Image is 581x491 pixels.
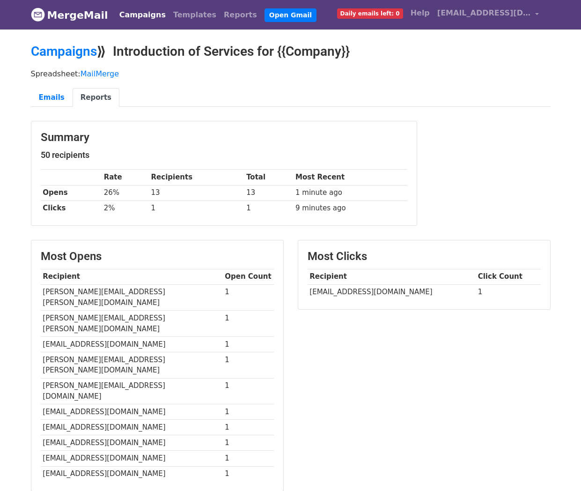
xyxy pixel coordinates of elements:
[31,44,97,59] a: Campaigns
[41,404,223,420] td: [EMAIL_ADDRESS][DOMAIN_NAME]
[41,311,223,337] td: [PERSON_NAME][EMAIL_ADDRESS][PERSON_NAME][DOMAIN_NAME]
[41,131,407,144] h3: Summary
[41,466,223,482] td: [EMAIL_ADDRESS][DOMAIN_NAME]
[244,201,293,216] td: 1
[434,4,543,26] a: [EMAIL_ADDRESS][DOMAIN_NAME]
[31,69,551,79] p: Spreadsheet:
[244,170,293,185] th: Total
[41,201,102,216] th: Clicks
[149,170,244,185] th: Recipients
[81,69,119,78] a: MailMerge
[223,311,274,337] td: 1
[407,4,434,22] a: Help
[223,352,274,378] td: 1
[437,7,531,19] span: [EMAIL_ADDRESS][DOMAIN_NAME]
[337,8,403,19] span: Daily emails left: 0
[41,420,223,435] td: [EMAIL_ADDRESS][DOMAIN_NAME]
[265,8,316,22] a: Open Gmail
[223,336,274,352] td: 1
[41,435,223,451] td: [EMAIL_ADDRESS][DOMAIN_NAME]
[116,6,169,24] a: Campaigns
[41,269,223,284] th: Recipient
[223,404,274,420] td: 1
[31,88,73,107] a: Emails
[476,269,541,284] th: Click Count
[41,284,223,311] td: [PERSON_NAME][EMAIL_ADDRESS][PERSON_NAME][DOMAIN_NAME]
[169,6,220,24] a: Templates
[308,284,476,300] td: [EMAIL_ADDRESS][DOMAIN_NAME]
[223,420,274,435] td: 1
[102,201,149,216] td: 2%
[333,4,407,22] a: Daily emails left: 0
[223,269,274,284] th: Open Count
[223,284,274,311] td: 1
[41,250,274,263] h3: Most Opens
[293,185,407,201] td: 1 minute ago
[293,170,407,185] th: Most Recent
[308,269,476,284] th: Recipient
[149,201,244,216] td: 1
[476,284,541,300] td: 1
[223,378,274,404] td: 1
[102,170,149,185] th: Rate
[41,336,223,352] td: [EMAIL_ADDRESS][DOMAIN_NAME]
[223,466,274,482] td: 1
[73,88,119,107] a: Reports
[31,44,551,60] h2: ⟫ Introduction of Services for {{Company}}
[293,201,407,216] td: 9 minutes ago
[220,6,261,24] a: Reports
[41,378,223,404] td: [PERSON_NAME][EMAIL_ADDRESS][DOMAIN_NAME]
[308,250,541,263] h3: Most Clicks
[41,185,102,201] th: Opens
[31,7,45,22] img: MergeMail logo
[244,185,293,201] td: 13
[41,352,223,378] td: [PERSON_NAME][EMAIL_ADDRESS][PERSON_NAME][DOMAIN_NAME]
[149,185,244,201] td: 13
[102,185,149,201] td: 26%
[534,446,581,491] iframe: Chat Widget
[223,451,274,466] td: 1
[223,435,274,451] td: 1
[31,5,108,25] a: MergeMail
[41,451,223,466] td: [EMAIL_ADDRESS][DOMAIN_NAME]
[41,150,407,160] h5: 50 recipients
